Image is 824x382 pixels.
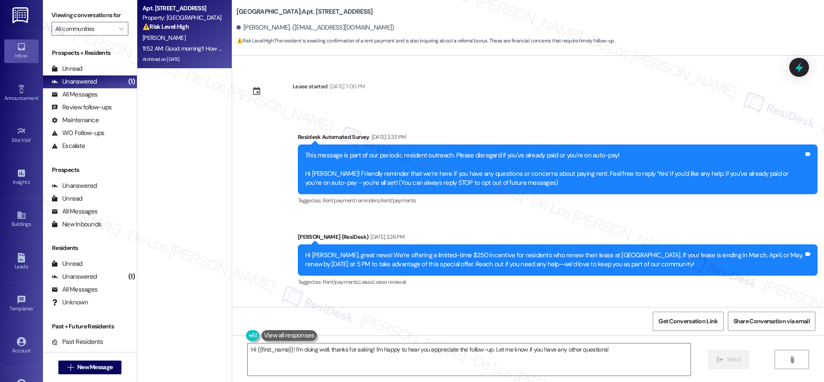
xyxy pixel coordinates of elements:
[298,194,818,207] div: Tagged as:
[51,64,82,73] div: Unread
[298,132,818,144] div: Residesk Automated Survey
[236,23,394,32] div: [PERSON_NAME]. ([EMAIL_ADDRESS][DOMAIN_NAME])
[327,82,365,91] div: [DATE] 7:00 PM
[51,90,97,99] div: All Messages
[51,298,88,307] div: Unknown
[126,270,137,283] div: (1)
[248,343,691,376] textarea: Hi {{first_name}}! I'm doing well, thanks for asking! I'm happy to hear you appreciate the follow...
[33,304,34,310] span: •
[305,151,804,188] div: This message is part of our periodic resident outreach. Please disregard if you've already paid o...
[236,7,373,16] b: [GEOGRAPHIC_DATA]: Apt. [STREET_ADDRESS]
[43,244,137,253] div: Residents
[717,356,723,363] i: 
[373,278,406,286] span: Lease renewal
[4,208,39,231] a: Buildings
[323,197,380,204] span: Rent payment reminders ,
[236,37,273,44] strong: ⚠️ Risk Level: High
[733,317,810,326] span: Share Conversation via email
[305,251,804,269] div: Hi [PERSON_NAME], great news! We’re offering a limited-time $250 incentive for residents who rene...
[293,82,328,91] div: Lease started
[51,77,97,86] div: Unanswered
[51,194,82,203] div: Unread
[370,132,406,141] div: [DATE] 2:33 PM
[38,94,39,100] span: •
[4,292,39,316] a: Templates •
[43,165,137,174] div: Prospects
[126,75,137,88] div: (1)
[142,34,185,42] span: [PERSON_NAME]
[142,54,223,65] div: Archived on [DATE]
[51,337,103,346] div: Past Residents
[51,220,101,229] div: New Inbounds
[380,197,416,204] span: Rent/payments
[708,350,749,369] button: Send
[55,22,115,36] input: All communities
[67,364,74,371] i: 
[4,39,39,63] a: Inbox
[728,312,815,331] button: Share Conversation via email
[298,232,818,244] div: [PERSON_NAME] (ResiDesk)
[43,322,137,331] div: Past + Future Residents
[58,361,122,374] button: New Message
[51,141,85,150] div: Escalate
[236,36,615,45] span: : The resident is awaiting confirmation of a rent payment and is also inquiring about a referral ...
[51,181,97,190] div: Unanswered
[77,363,112,372] span: New Message
[4,334,39,358] a: Account
[51,285,97,294] div: All Messages
[4,124,39,147] a: Site Visit •
[368,232,404,241] div: [DATE] 2:26 PM
[43,48,137,57] div: Prospects + Residents
[51,116,99,125] div: Maintenance
[51,259,82,268] div: Unread
[12,7,30,23] img: ResiDesk Logo
[51,129,104,138] div: WO Follow-ups
[789,356,795,363] i: 
[119,25,124,32] i: 
[51,207,97,216] div: All Messages
[4,166,39,189] a: Insights •
[323,278,359,286] span: Rent/payments ,
[51,9,128,22] label: Viewing conversations for
[359,278,373,286] span: Lease ,
[51,103,112,112] div: Review follow-ups
[30,178,31,184] span: •
[653,312,723,331] button: Get Conversation Link
[142,4,222,13] div: Apt. [STREET_ADDRESS]
[4,250,39,274] a: Leads
[31,136,32,142] span: •
[142,13,222,22] div: Property: [GEOGRAPHIC_DATA]
[51,272,97,281] div: Unanswered
[142,23,189,30] strong: ⚠️ Risk Level: High
[727,355,740,364] span: Send
[658,317,718,326] span: Get Conversation Link
[142,45,294,52] div: 11:52 AM: Good morning!! How are you? Thank you very much
[298,276,818,288] div: Tagged as:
